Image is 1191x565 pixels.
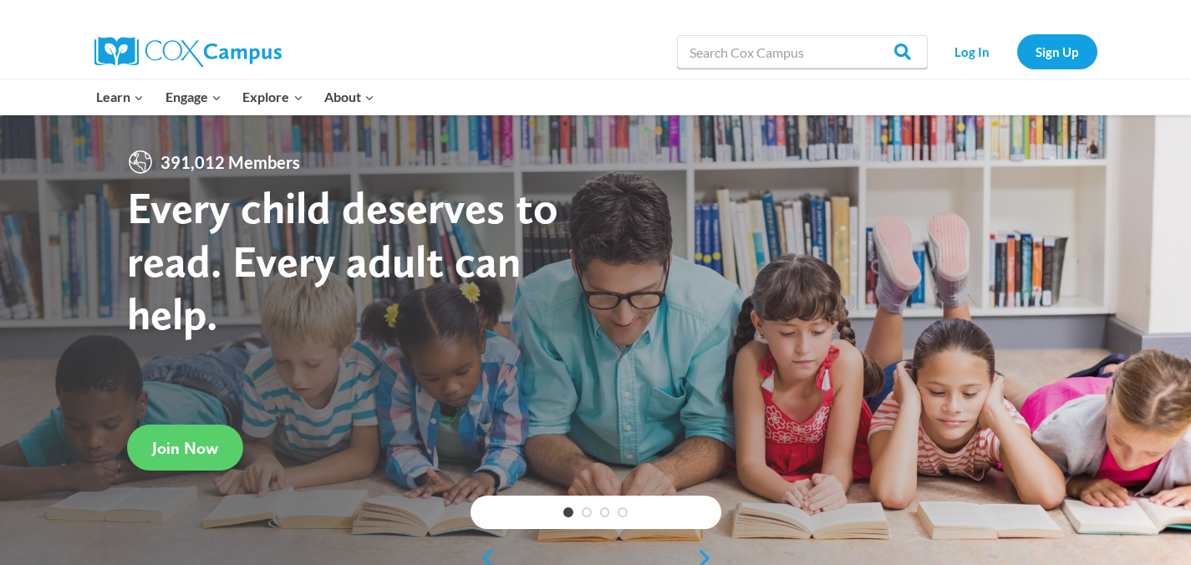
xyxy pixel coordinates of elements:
a: Sign Up [1017,34,1097,69]
img: Cox Campus [94,37,282,67]
span: About [324,86,374,108]
span: Learn [96,86,144,108]
span: Explore [242,86,303,108]
strong: Every child deserves to read. Every adult can help. [127,181,558,340]
a: 2 [582,507,592,517]
span: Engage [165,86,221,108]
a: Log In [936,34,1009,69]
a: 4 [618,507,628,517]
span: 391,012 Members [154,149,307,176]
nav: Secondary Navigation [936,34,1097,69]
span: Join Now [152,438,218,458]
a: 3 [600,507,610,517]
input: Search Cox Campus [677,35,928,69]
a: Join Now [127,425,243,471]
a: 1 [563,507,573,517]
nav: Primary Navigation [86,79,385,115]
